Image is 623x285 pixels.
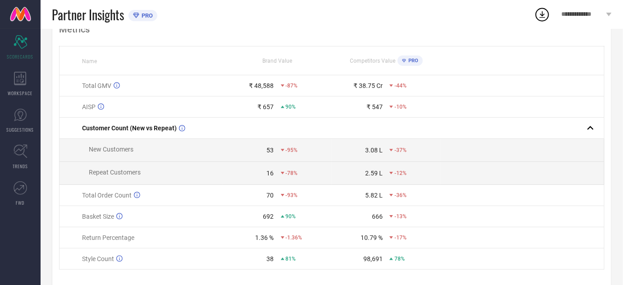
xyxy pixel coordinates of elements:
[258,103,274,110] div: ₹ 657
[350,58,395,64] span: Competitors Value
[7,126,34,133] span: SUGGESTIONS
[286,192,298,198] span: -93%
[82,124,177,132] span: Customer Count (New vs Repeat)
[82,103,96,110] span: AISP
[365,147,383,154] div: 3.08 L
[262,58,292,64] span: Brand Value
[89,146,133,153] span: New Customers
[16,199,25,206] span: FWD
[286,234,302,241] span: -1.36%
[82,192,132,199] span: Total Order Count
[256,234,274,241] div: 1.36 %
[361,234,383,241] div: 10.79 %
[406,58,418,64] span: PRO
[394,234,407,241] span: -17%
[286,170,298,176] span: -78%
[394,147,407,153] span: -37%
[366,103,383,110] div: ₹ 547
[82,82,111,89] span: Total GMV
[394,104,407,110] span: -10%
[82,213,114,220] span: Basket Size
[353,82,383,89] div: ₹ 38.75 Cr
[89,169,141,176] span: Repeat Customers
[365,192,383,199] div: 5.82 L
[372,213,383,220] div: 666
[8,90,33,97] span: WORKSPACE
[286,147,298,153] span: -95%
[249,82,274,89] div: ₹ 48,588
[394,213,407,220] span: -13%
[82,234,134,241] span: Return Percentage
[267,255,274,262] div: 38
[394,192,407,198] span: -36%
[7,53,34,60] span: SCORECARDS
[267,147,274,154] div: 53
[365,170,383,177] div: 2.59 L
[286,213,296,220] span: 90%
[394,170,407,176] span: -12%
[59,24,605,35] div: Metrics
[286,256,296,262] span: 81%
[82,58,97,64] span: Name
[263,213,274,220] div: 692
[267,192,274,199] div: 70
[286,104,296,110] span: 90%
[363,255,383,262] div: 98,691
[534,6,550,23] div: Open download list
[82,255,114,262] span: Style Count
[52,5,124,24] span: Partner Insights
[394,256,405,262] span: 78%
[13,163,28,170] span: TRENDS
[394,83,407,89] span: -44%
[286,83,298,89] span: -87%
[139,12,153,19] span: PRO
[267,170,274,177] div: 16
